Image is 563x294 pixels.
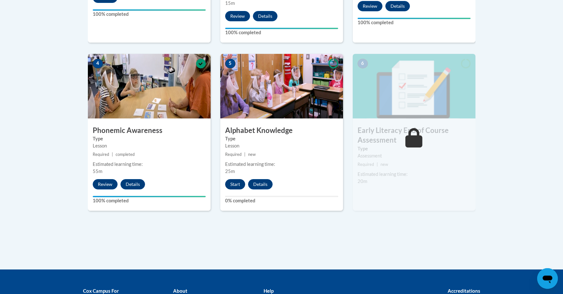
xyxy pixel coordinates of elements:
b: About [173,288,187,294]
button: Details [248,179,273,189]
span: 55m [93,168,102,174]
div: Estimated learning time: [358,171,471,178]
button: Details [120,179,145,189]
button: Review [358,1,382,11]
span: 5 [225,59,235,68]
span: 4 [93,59,103,68]
span: completed [116,152,135,157]
button: Start [225,179,245,189]
img: Course Image [220,54,343,118]
h3: Alphabet Knowledge [220,126,343,136]
span: 6 [358,59,368,68]
iframe: Button to launch messaging window [537,268,558,289]
b: Accreditations [448,288,480,294]
label: 0% completed [225,197,338,204]
div: Your progress [225,28,338,29]
div: Assessment [358,152,471,159]
button: Details [253,11,277,21]
span: Required [358,162,374,167]
span: new [381,162,388,167]
h3: Early Literacy End of Course Assessment [353,126,475,146]
img: Course Image [88,54,211,118]
label: 100% completed [225,29,338,36]
b: Help [264,288,274,294]
h3: Phonemic Awareness [88,126,211,136]
button: Review [225,11,250,21]
span: 15m [225,0,235,6]
label: 100% completed [93,197,206,204]
span: | [244,152,245,157]
img: Course Image [353,54,475,118]
div: Your progress [358,18,471,19]
div: Lesson [93,142,206,149]
button: Review [93,179,118,189]
span: 20m [358,178,367,184]
label: Type [93,135,206,142]
label: 100% completed [358,19,471,26]
div: Lesson [225,142,338,149]
button: Details [385,1,410,11]
span: | [377,162,378,167]
span: Required [225,152,242,157]
b: Cox Campus For [83,288,119,294]
label: Type [358,145,471,152]
span: 25m [225,168,235,174]
div: Your progress [93,196,206,197]
label: 100% completed [93,11,206,18]
span: new [248,152,256,157]
label: Type [225,135,338,142]
div: Your progress [93,9,206,11]
span: | [112,152,113,157]
div: Estimated learning time: [93,161,206,168]
div: Estimated learning time: [225,161,338,168]
span: Required [93,152,109,157]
